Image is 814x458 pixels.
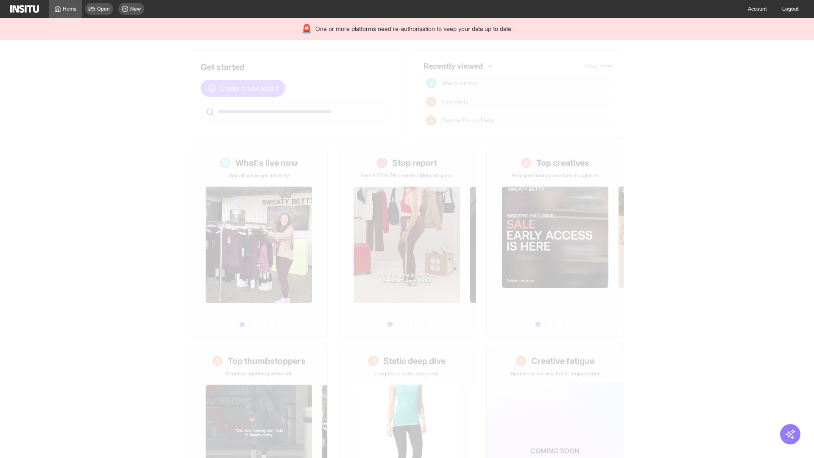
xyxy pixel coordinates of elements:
[301,23,312,35] div: 🚨
[130,6,141,12] span: New
[63,6,77,12] span: Home
[315,25,513,33] span: One or more platforms need re-authorisation to keep your data up to date.
[10,5,39,13] img: Logo
[97,6,110,12] span: Open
